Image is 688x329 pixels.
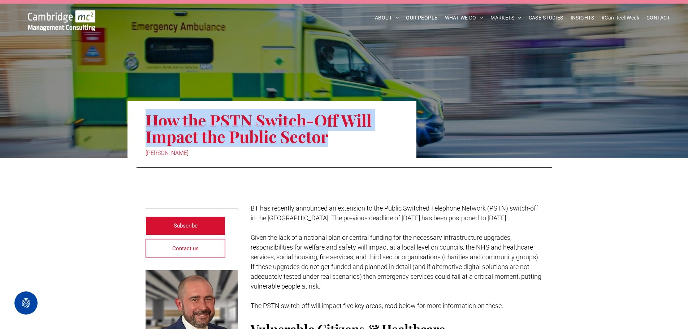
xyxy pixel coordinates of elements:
[251,302,503,309] span: The PSTN switch-off will impact five key areas; read below for more information on these.
[598,12,643,23] a: #CamTechWeek
[146,216,226,235] a: Subscribe
[251,204,538,222] span: BT has recently announced an extension to the Public Switched Telephone Network (PSTN) switch-off...
[251,234,541,290] span: Given the lack of a national plan or central funding for the necessary infrastructure upgrades, r...
[172,239,199,257] span: Contact us
[146,111,398,145] h1: How the PSTN Switch-Off Will Impact the Public Sector
[28,11,95,19] a: Your Business Transformed | Cambridge Management Consulting
[525,12,567,23] a: CASE STUDIES
[643,12,674,23] a: CONTACT
[174,217,198,235] span: Subscribe
[146,148,398,158] div: [PERSON_NAME]
[441,12,487,23] a: WHAT WE DO
[402,12,441,23] a: OUR PEOPLE
[487,12,525,23] a: MARKETS
[567,12,598,23] a: INSIGHTS
[146,239,226,257] a: Contact us
[28,10,95,31] img: Cambridge MC Logo, digital infrastructure
[371,12,403,23] a: ABOUT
